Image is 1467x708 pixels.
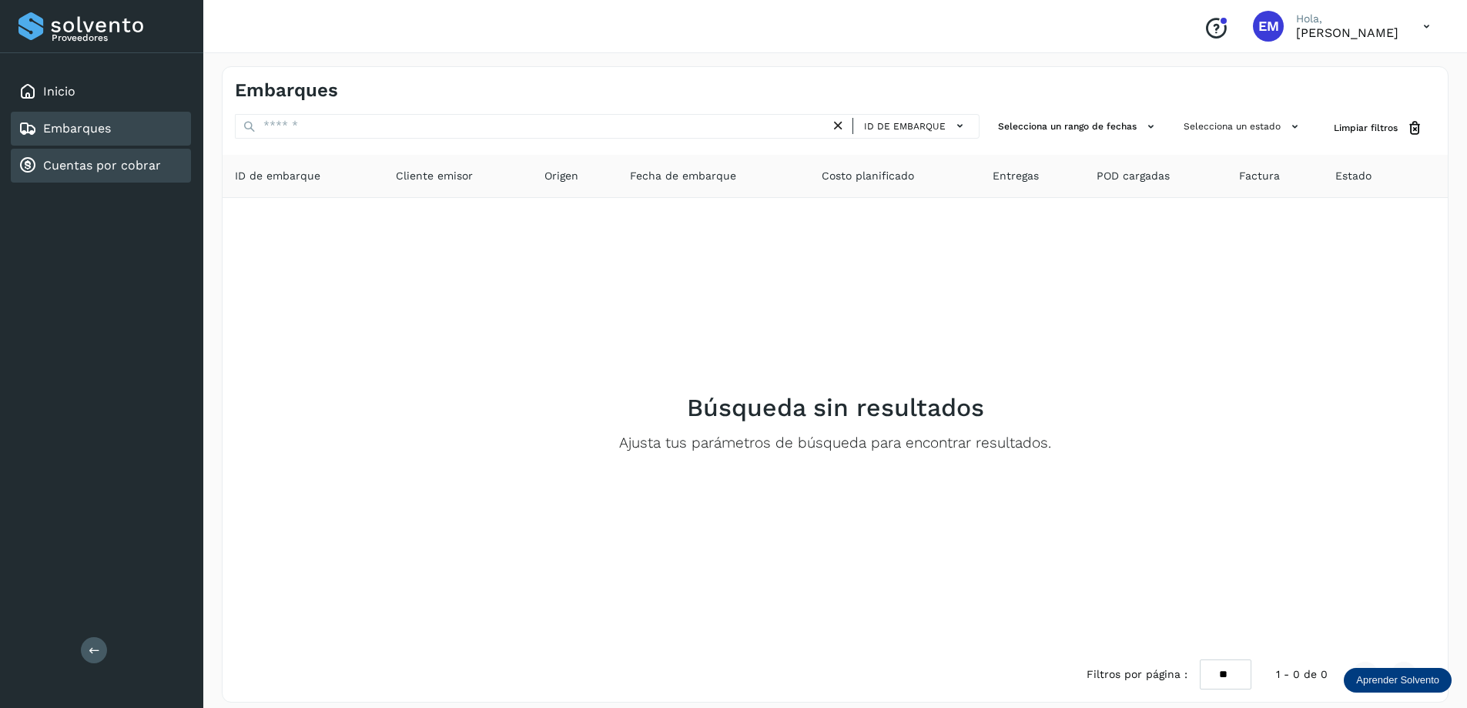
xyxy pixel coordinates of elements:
[11,149,191,183] div: Cuentas por cobrar
[11,75,191,109] div: Inicio
[235,79,338,102] h4: Embarques
[619,435,1051,452] p: Ajusta tus parámetros de búsqueda para encontrar resultados.
[687,393,984,422] h2: Búsqueda sin resultados
[544,168,578,184] span: Origen
[1087,666,1187,683] span: Filtros por página :
[630,168,736,184] span: Fecha de embarque
[1296,25,1398,40] p: ERIC MONDRAGON DELGADO
[43,121,111,136] a: Embarques
[11,112,191,146] div: Embarques
[859,115,973,137] button: ID de embarque
[396,168,473,184] span: Cliente emisor
[43,84,75,99] a: Inicio
[1334,121,1398,135] span: Limpiar filtros
[1356,674,1439,686] p: Aprender Solvento
[1097,168,1170,184] span: POD cargadas
[235,168,320,184] span: ID de embarque
[1276,666,1328,683] span: 1 - 0 de 0
[43,158,161,173] a: Cuentas por cobrar
[1177,114,1309,139] button: Selecciona un estado
[1296,12,1398,25] p: Hola,
[822,168,914,184] span: Costo planificado
[1321,114,1435,143] button: Limpiar filtros
[864,119,946,133] span: ID de embarque
[1344,668,1452,693] div: Aprender Solvento
[992,114,1165,139] button: Selecciona un rango de fechas
[1335,168,1372,184] span: Estado
[52,32,185,43] p: Proveedores
[1239,168,1280,184] span: Factura
[993,168,1039,184] span: Entregas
